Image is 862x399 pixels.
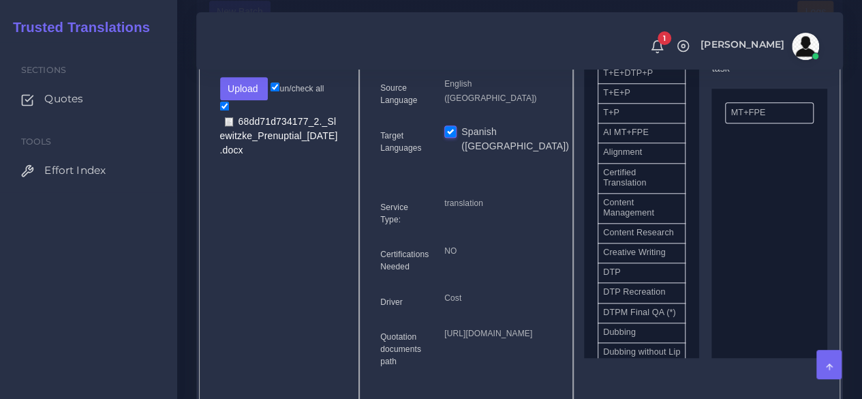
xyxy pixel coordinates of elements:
[10,85,167,113] a: Quotes
[598,303,686,323] li: DTPM Final QA (*)
[461,125,569,153] label: Spanish ([GEOGRAPHIC_DATA])
[444,77,552,106] p: English ([GEOGRAPHIC_DATA])
[220,115,338,156] a: 68dd71d734177_2._Slewitzke_Prenuptial_[DATE].docx
[380,201,424,226] label: Service Type:
[694,33,824,60] a: [PERSON_NAME]avatar
[380,248,429,273] label: Certifications Needed
[598,123,686,143] li: AI MT+FPE
[3,19,150,35] h2: Trusted Translations
[3,16,150,39] a: Trusted Translations
[658,31,671,45] span: 1
[598,342,686,373] li: Dubbing without Lip Sync
[380,130,424,154] label: Target Languages
[598,193,686,224] li: Content Management
[598,243,686,263] li: Creative Writing
[598,163,686,194] li: Certified Translation
[271,83,324,95] label: un/check all
[598,103,686,123] li: T+P
[380,331,424,368] label: Quotation documents path
[21,136,52,147] span: Tools
[10,156,167,185] a: Effort Index
[220,77,268,100] button: Upload
[44,91,83,106] span: Quotes
[380,296,403,308] label: Driver
[598,143,686,163] li: Alignment
[645,39,669,54] a: 1
[444,244,552,258] p: NO
[598,223,686,243] li: Content Research
[598,83,686,104] li: T+E+P
[598,263,686,283] li: DTP
[725,102,813,123] li: MT+FPE
[701,40,784,49] span: [PERSON_NAME]
[44,163,106,178] span: Effort Index
[444,327,552,341] p: [URL][DOMAIN_NAME]
[444,196,552,211] p: translation
[21,65,66,75] span: Sections
[598,282,686,303] li: DTP Recreation
[380,82,424,106] label: Source Language
[598,323,686,343] li: Dubbing
[792,33,819,60] img: avatar
[271,83,279,91] input: un/check all
[598,63,686,84] li: T+E+DTP+P
[444,291,552,306] p: Cost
